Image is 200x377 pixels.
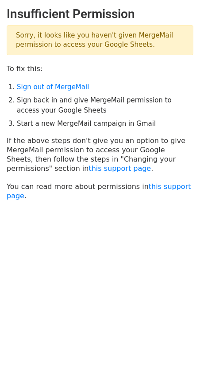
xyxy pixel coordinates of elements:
[7,182,193,200] p: You can read more about permissions in .
[7,136,193,173] p: If the above steps don't give you an option to give MergeMail permission to access your Google Sh...
[156,335,200,377] iframe: Chat Widget
[88,164,151,173] a: this support page
[7,25,193,55] p: Sorry, it looks like you haven't given MergeMail permission to access your Google Sheets.
[17,83,89,91] a: Sign out of MergeMail
[7,7,193,22] h2: Insufficient Permission
[7,182,191,200] a: this support page
[7,64,193,73] p: To fix this:
[17,119,193,129] li: Start a new MergeMail campaign in Gmail
[17,95,193,115] li: Sign back in and give MergeMail permission to access your Google Sheets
